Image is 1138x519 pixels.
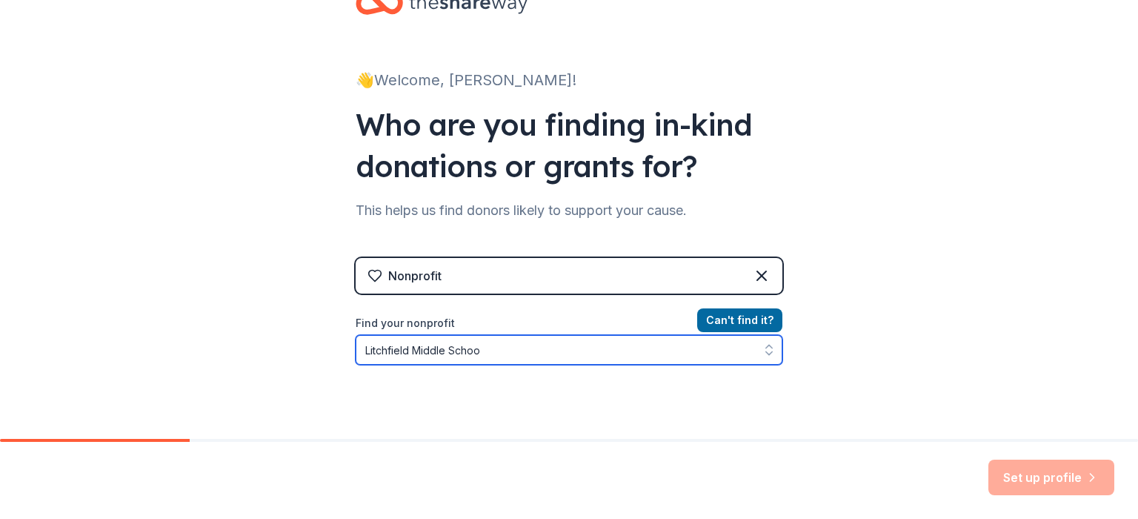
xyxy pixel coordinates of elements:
label: Find your nonprofit [356,314,782,332]
button: Can't find it? [697,308,782,332]
div: This helps us find donors likely to support your cause. [356,199,782,222]
input: Search by name, EIN, or city [356,335,782,365]
div: Who are you finding in-kind donations or grants for? [356,104,782,187]
div: 👋 Welcome, [PERSON_NAME]! [356,68,782,92]
div: Nonprofit [388,267,442,285]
